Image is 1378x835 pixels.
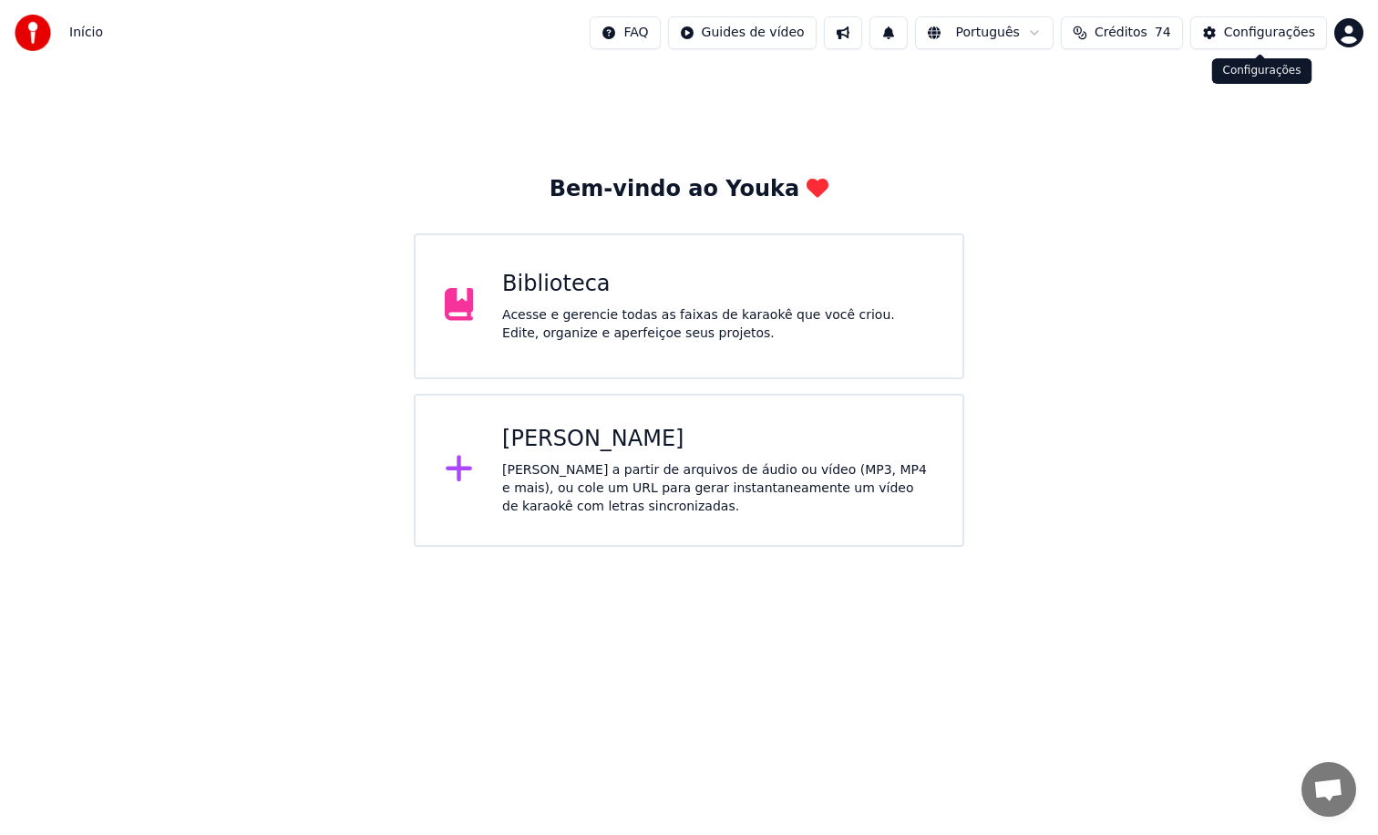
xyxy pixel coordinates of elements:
[550,175,828,204] div: Bem-vindo ao Youka
[590,16,660,49] button: FAQ
[502,461,933,516] div: [PERSON_NAME] a partir de arquivos de áudio ou vídeo (MP3, MP4 e mais), ou cole um URL para gerar...
[668,16,817,49] button: Guides de vídeo
[502,270,933,299] div: Biblioteca
[1095,24,1147,42] span: Créditos
[69,24,103,42] span: Início
[502,425,933,454] div: [PERSON_NAME]
[1190,16,1327,49] button: Configurações
[502,306,933,343] div: Acesse e gerencie todas as faixas de karaokê que você criou. Edite, organize e aperfeiçoe seus pr...
[1061,16,1183,49] button: Créditos74
[1212,58,1312,84] div: Configurações
[1224,24,1315,42] div: Configurações
[1301,762,1356,817] a: Conversa aberta
[1155,24,1171,42] span: 74
[15,15,51,51] img: youka
[69,24,103,42] nav: breadcrumb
